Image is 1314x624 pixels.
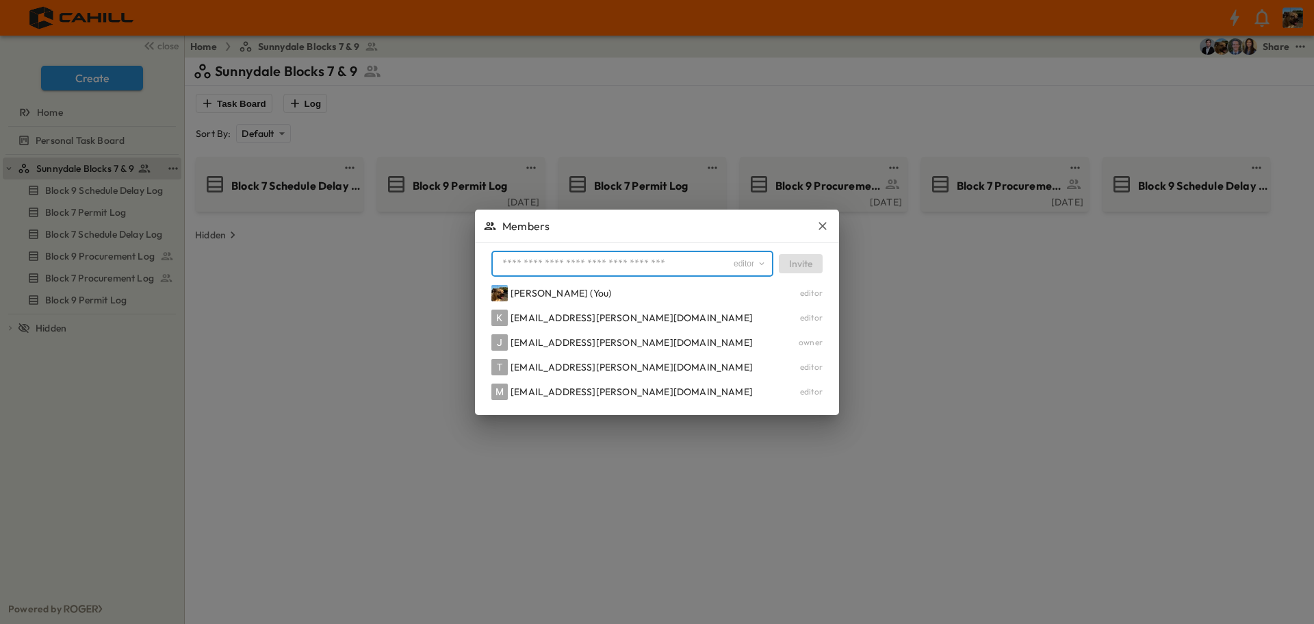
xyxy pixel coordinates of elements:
div: editor [800,362,823,373]
div: editor [734,258,766,269]
div: editor [800,386,823,397]
button: area-role [732,257,768,271]
div: owner [799,337,823,348]
div: K [491,310,508,326]
div: [EMAIL_ADDRESS][PERSON_NAME][DOMAIN_NAME] [511,360,753,374]
span: Members [502,218,550,234]
div: editor [800,312,823,323]
img: Profile Picture [491,285,508,301]
div: [PERSON_NAME] (You) [511,286,611,300]
div: J [491,334,508,351]
div: [EMAIL_ADDRESS][PERSON_NAME][DOMAIN_NAME] [511,311,753,325]
div: [EMAIL_ADDRESS][PERSON_NAME][DOMAIN_NAME] [511,385,753,399]
div: M [491,384,508,400]
div: T [491,359,508,375]
div: editor [800,288,823,299]
div: [EMAIL_ADDRESS][PERSON_NAME][DOMAIN_NAME] [511,336,753,349]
